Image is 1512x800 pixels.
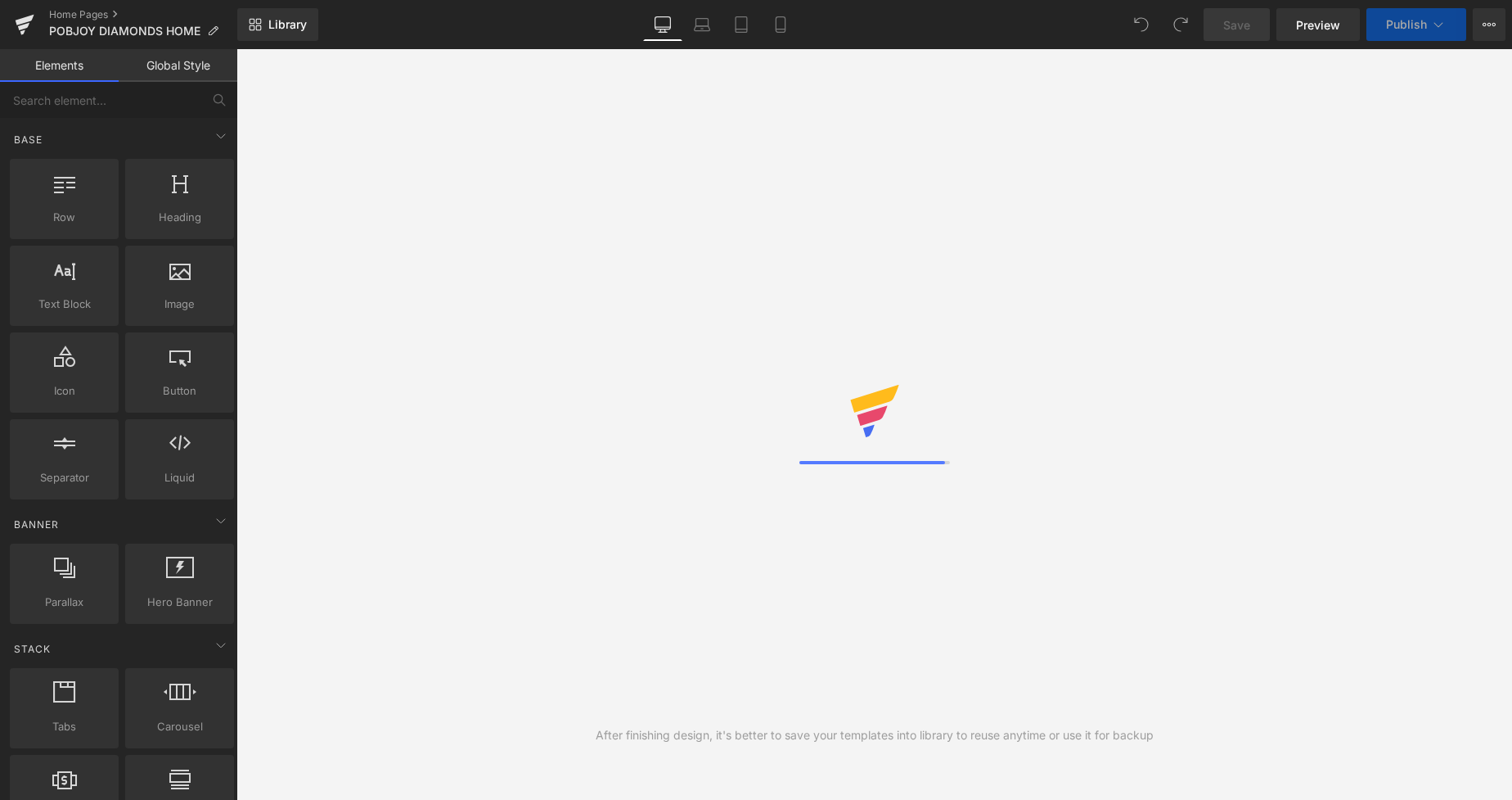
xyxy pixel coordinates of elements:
button: Redo [1164,8,1197,41]
a: Desktop [643,8,682,41]
a: Mobile [761,8,800,41]
span: Preview [1296,16,1340,34]
a: Preview [1276,8,1360,41]
button: Publish [1366,8,1466,41]
a: Laptop [682,8,722,41]
span: Publish [1386,18,1427,31]
span: Row [15,209,114,226]
span: Carousel [130,718,229,735]
a: Home Pages [49,8,237,21]
span: Heading [130,209,229,226]
span: Banner [12,517,61,532]
a: New Library [237,8,318,41]
span: Separator [15,469,114,486]
span: Liquid [130,469,229,486]
span: Base [12,132,44,147]
span: Save [1223,16,1250,34]
span: Parallax [15,594,114,611]
button: Undo [1125,8,1158,41]
span: Icon [15,382,114,400]
div: After finishing design, it's better to save your templates into library to reuse anytime or use i... [596,726,1154,744]
span: Library [268,17,307,32]
span: Image [130,296,229,313]
span: Tabs [15,718,114,735]
button: More [1473,8,1505,41]
span: Hero Banner [130,594,229,611]
span: POBJOY DIAMONDS HOME [49,25,200,38]
a: Global Style [119,49,237,82]
span: Stack [12,641,52,657]
span: Button [130,382,229,400]
span: Text Block [15,296,114,313]
a: Tablet [722,8,761,41]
